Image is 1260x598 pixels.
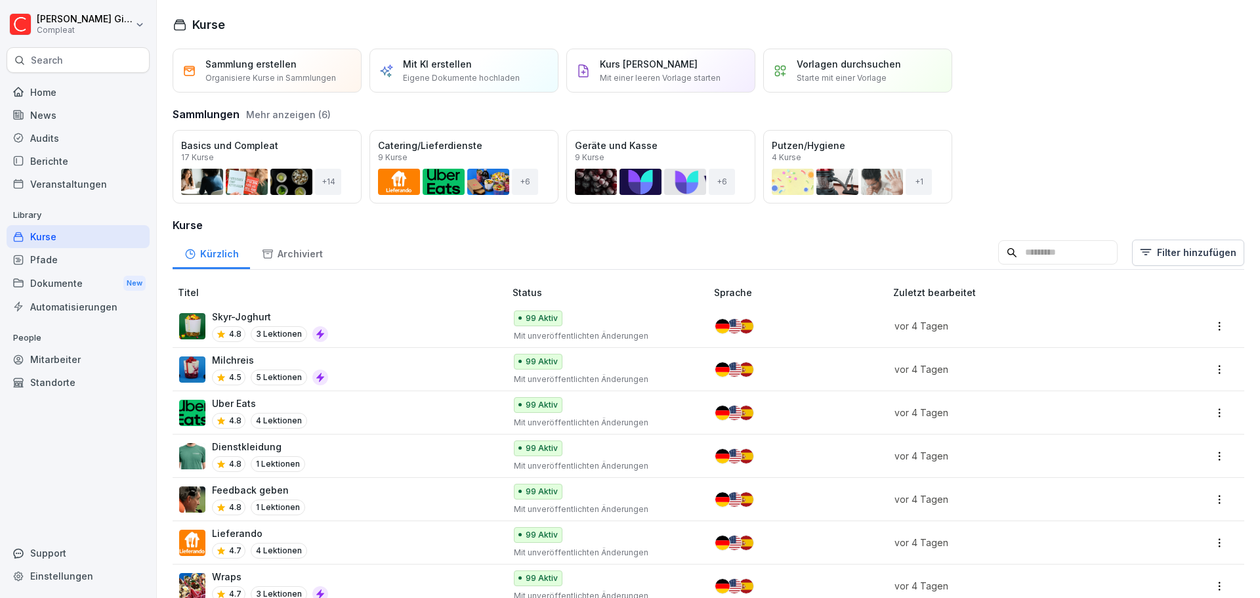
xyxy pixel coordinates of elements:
[251,543,307,559] p: 4 Lektionen
[739,492,753,507] img: es.svg
[212,526,307,540] p: Lieferando
[727,406,742,420] img: us.svg
[229,545,241,557] p: 4.7
[179,313,205,339] img: x3clw0gkygo02pbkk0m1hosl.png
[575,154,604,161] p: 9 Kurse
[246,108,331,121] button: Mehr anzeigen (6)
[797,72,887,84] p: Starte mit einer Vorlage
[797,57,901,71] p: Vorlagen durchsuchen
[727,449,742,463] img: us.svg
[212,353,328,367] p: Milchreis
[192,16,225,33] h1: Kurse
[229,458,241,470] p: 4.8
[894,362,1139,376] p: vor 4 Tagen
[526,442,558,454] p: 99 Aktiv
[894,319,1139,333] p: vor 4 Tagen
[179,356,205,383] img: w5xu6rbdgqj82vpoprfl4cgx.png
[403,72,520,84] p: Eigene Dokumente hochladen
[179,530,205,556] img: ocnhbe0f9rvd6lfdyiyybzpm.png
[727,579,742,593] img: us.svg
[715,449,730,463] img: de.svg
[763,130,952,203] a: Putzen/Hygiene4 Kurse+1
[7,104,150,127] a: News
[123,276,146,291] div: New
[37,26,133,35] p: Compleat
[7,565,150,587] a: Einstellungen
[514,503,693,515] p: Mit unveröffentlichten Änderungen
[894,579,1139,593] p: vor 4 Tagen
[526,356,558,368] p: 99 Aktiv
[715,536,730,550] img: de.svg
[526,312,558,324] p: 99 Aktiv
[212,440,305,454] p: Dienstkleidung
[514,547,693,559] p: Mit unveröffentlichten Änderungen
[894,536,1139,549] p: vor 4 Tagen
[173,106,240,122] h3: Sammlungen
[212,396,307,410] p: Uber Eats
[179,443,205,469] img: hfj14luvg0g01qlf74fjn778.png
[514,417,693,429] p: Mit unveröffentlichten Änderungen
[7,271,150,295] div: Dokumente
[727,319,742,333] img: us.svg
[739,406,753,420] img: es.svg
[513,286,709,299] p: Status
[229,502,241,513] p: 4.8
[205,57,297,71] p: Sammlung erstellen
[715,492,730,507] img: de.svg
[178,286,507,299] p: Titel
[514,460,693,472] p: Mit unveröffentlichten Änderungen
[7,127,150,150] a: Audits
[526,529,558,541] p: 99 Aktiv
[205,72,336,84] p: Organisiere Kurse in Sammlungen
[739,536,753,550] img: es.svg
[894,492,1139,506] p: vor 4 Tagen
[315,169,341,195] div: + 14
[7,225,150,248] a: Kurse
[212,310,328,324] p: Skyr-Joghurt
[7,542,150,565] div: Support
[894,406,1139,419] p: vor 4 Tagen
[739,319,753,333] img: es.svg
[212,570,328,584] p: Wraps
[212,483,305,497] p: Feedback geben
[7,81,150,104] a: Home
[31,54,63,67] p: Search
[229,328,241,340] p: 4.8
[600,57,698,71] p: Kurs [PERSON_NAME]
[727,362,742,377] img: us.svg
[715,406,730,420] img: de.svg
[181,139,353,152] p: Basics und Compleat
[714,286,888,299] p: Sprache
[566,130,755,203] a: Geräte und Kasse9 Kurse+6
[526,486,558,498] p: 99 Aktiv
[739,579,753,593] img: es.svg
[514,330,693,342] p: Mit unveröffentlichten Änderungen
[600,72,721,84] p: Mit einer leeren Vorlage starten
[378,139,550,152] p: Catering/Lieferdienste
[727,536,742,550] img: us.svg
[575,139,747,152] p: Geräte und Kasse
[512,169,538,195] div: + 6
[893,286,1154,299] p: Zuletzt bearbeitet
[739,449,753,463] img: es.svg
[229,372,241,383] p: 4.5
[250,236,334,269] a: Archiviert
[906,169,932,195] div: + 1
[7,348,150,371] a: Mitarbeiter
[7,150,150,173] a: Berichte
[727,492,742,507] img: us.svg
[7,173,150,196] a: Veranstaltungen
[251,326,307,342] p: 3 Lektionen
[181,154,214,161] p: 17 Kurse
[173,236,250,269] a: Kürzlich
[1132,240,1244,266] button: Filter hinzufügen
[251,413,307,429] p: 4 Lektionen
[7,328,150,349] p: People
[7,248,150,271] div: Pfade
